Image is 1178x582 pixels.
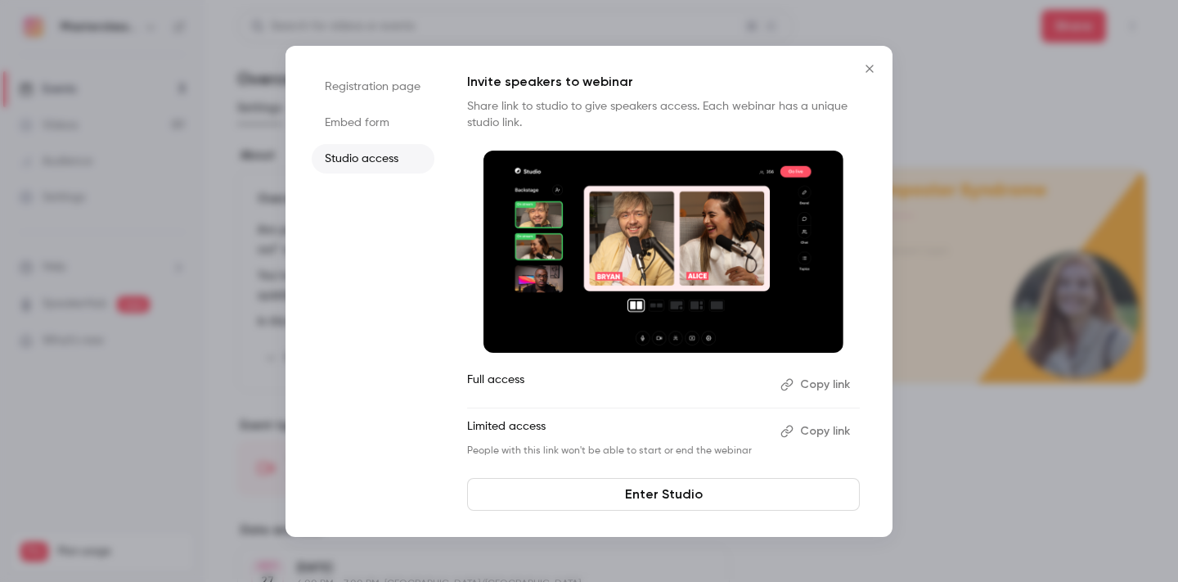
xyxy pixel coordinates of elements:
[853,52,886,85] button: Close
[467,418,767,444] p: Limited access
[312,144,434,174] li: Studio access
[774,418,860,444] button: Copy link
[467,98,860,131] p: Share link to studio to give speakers access. Each webinar has a unique studio link.
[312,108,434,138] li: Embed form
[312,72,434,102] li: Registration page
[467,444,767,458] p: People with this link won't be able to start or end the webinar
[774,372,860,398] button: Copy link
[467,72,860,92] p: Invite speakers to webinar
[483,151,843,354] img: Invite speakers to webinar
[467,372,767,398] p: Full access
[467,478,860,511] a: Enter Studio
